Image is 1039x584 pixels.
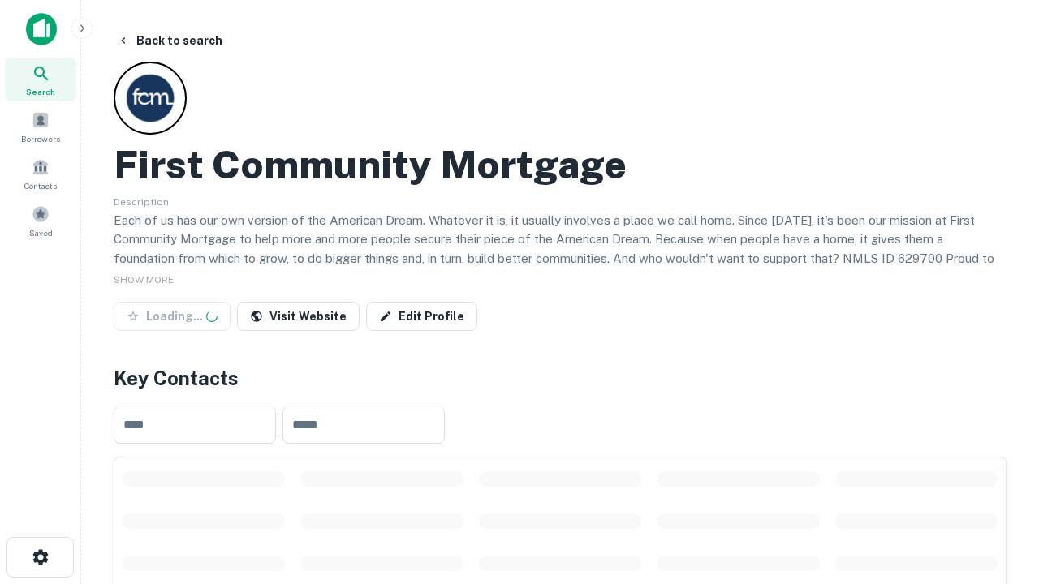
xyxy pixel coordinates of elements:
p: Each of us has our own version of the American Dream. Whatever it is, it usually involves a place... [114,211,1007,287]
span: Borrowers [21,132,60,145]
span: Saved [29,226,53,239]
a: Contacts [5,152,76,195]
a: Borrowers [5,105,76,148]
span: Description [114,196,169,208]
iframe: Chat Widget [958,402,1039,480]
span: Search [26,85,55,98]
span: Contacts [24,179,57,192]
h2: First Community Mortgage [114,141,627,188]
a: Edit Profile [366,302,477,331]
img: capitalize-icon.png [26,13,57,45]
span: SHOW MORE [114,274,174,286]
h4: Key Contacts [114,363,1007,393]
a: Search [5,58,76,101]
a: Saved [5,199,76,243]
button: Back to search [110,26,229,55]
a: Visit Website [237,302,360,331]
